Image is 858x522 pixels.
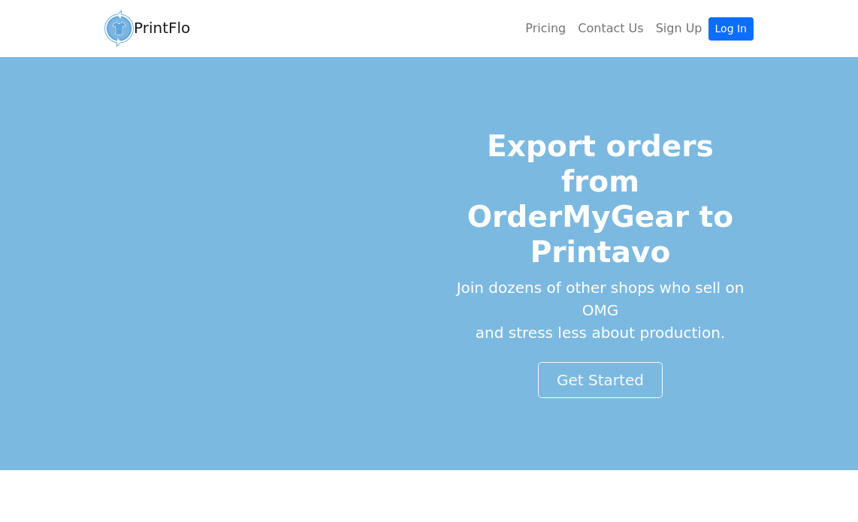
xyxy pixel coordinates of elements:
p: Join dozens of other shops who sell on OMG and stress less about production. [447,276,754,344]
a: Sign Up [650,14,708,44]
h1: Export orders from OrderMyGear to Printavo [447,129,754,270]
a: Get Started [538,362,663,398]
a: Pricing [519,14,572,44]
a: Log In [708,17,754,41]
a: PrintFlo [104,6,190,51]
a: Contact Us [572,14,649,44]
img: circular_logo-4a08d987a9942ce4795adb5847083485d81243b80dbf4c7330427bb863ee0966.png [104,10,134,47]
